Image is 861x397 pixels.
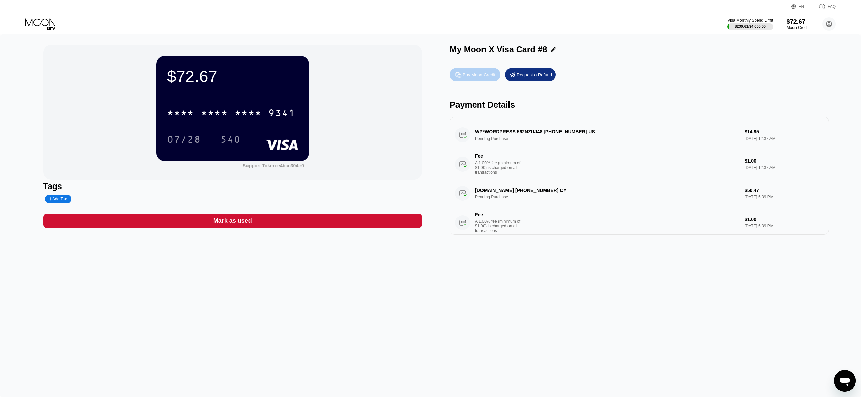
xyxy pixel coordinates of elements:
[463,72,495,78] div: Buy Moon Credit
[268,108,295,119] div: 9341
[213,217,252,225] div: Mark as used
[745,224,824,228] div: [DATE] 5:39 PM
[727,18,773,30] div: Visa Monthly Spend Limit$230.61/$4,000.00
[243,163,304,168] div: Support Token: e4bcc304e0
[450,68,500,81] div: Buy Moon Credit
[787,18,809,30] div: $72.67Moon Credit
[43,214,422,228] div: Mark as used
[43,181,422,191] div: Tags
[215,131,246,148] div: 540
[475,153,522,159] div: Fee
[450,100,829,110] div: Payment Details
[787,18,809,25] div: $72.67
[727,18,773,23] div: Visa Monthly Spend Limit
[517,72,552,78] div: Request a Refund
[450,45,547,54] div: My Moon X Visa Card #8
[243,163,304,168] div: Support Token:e4bcc304e0
[455,206,824,239] div: FeeA 1.00% fee (minimum of $1.00) is charged on all transactions$1.00[DATE] 5:39 PM
[834,370,856,392] iframe: Button to launch messaging window
[455,148,824,180] div: FeeA 1.00% fee (minimum of $1.00) is charged on all transactions$1.00[DATE] 12:37 AM
[791,3,812,10] div: EN
[799,4,804,9] div: EN
[745,158,824,164] div: $1.00
[475,219,526,233] div: A 1.00% fee (minimum of $1.00) is charged on all transactions
[745,165,824,170] div: [DATE] 12:37 AM
[475,160,526,175] div: A 1.00% fee (minimum of $1.00) is charged on all transactions
[735,24,766,28] div: $230.61 / $4,000.00
[167,135,201,146] div: 07/28
[828,4,836,9] div: FAQ
[220,135,241,146] div: 540
[45,195,71,203] div: Add Tag
[812,3,836,10] div: FAQ
[505,68,556,81] div: Request a Refund
[475,212,522,217] div: Fee
[162,131,206,148] div: 07/28
[167,67,298,86] div: $72.67
[787,25,809,30] div: Moon Credit
[745,217,824,222] div: $1.00
[49,197,67,201] div: Add Tag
